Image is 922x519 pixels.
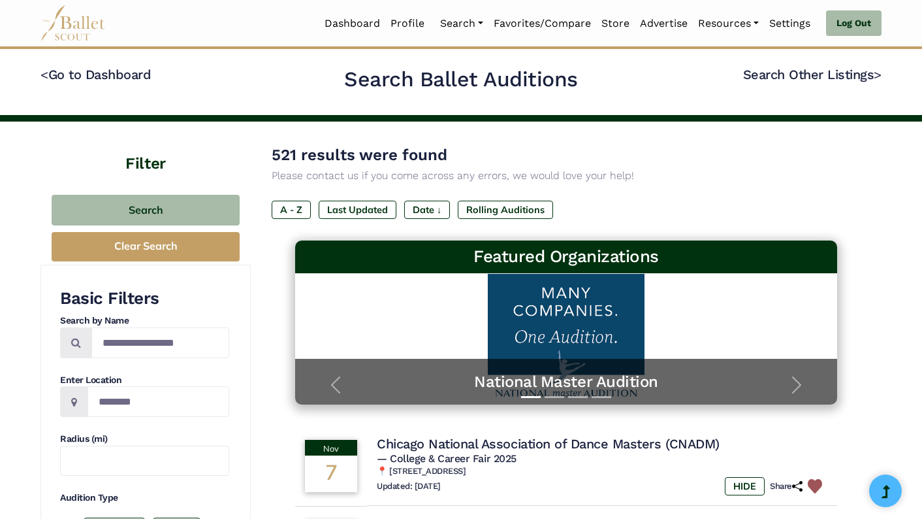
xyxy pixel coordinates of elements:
button: Search [52,195,240,226]
h4: Enter Location [60,374,229,387]
a: Log Out [826,10,882,37]
button: Slide 3 [568,390,588,405]
h4: Chicago National Association of Dance Masters (CNADM) [377,435,720,452]
a: National Master Audition [308,372,824,392]
a: Settings [764,10,816,37]
div: Nov [305,440,357,456]
a: Store [596,10,635,37]
code: > [874,66,882,82]
h6: 📍 [STREET_ADDRESS] [377,466,827,477]
label: Rolling Auditions [458,201,553,219]
h2: Search Ballet Auditions [344,66,578,93]
span: — College & Career Fair 2025 [377,452,517,465]
h6: Share [770,481,803,492]
a: Search [435,10,488,37]
h4: Filter [40,122,251,175]
h6: Updated: [DATE] [377,481,441,492]
p: Please contact us if you come across any errors, we would love your help! [272,167,861,184]
h4: Audition Type [60,492,229,505]
a: Dashboard [319,10,385,37]
h4: Search by Name [60,314,229,327]
h4: Radius (mi) [60,433,229,446]
button: Slide 2 [545,390,564,405]
input: Search by names... [91,327,229,358]
label: Last Updated [319,201,396,219]
div: 7 [305,456,357,492]
a: Resources [693,10,764,37]
a: Search Other Listings> [743,67,882,82]
button: Slide 1 [521,390,541,405]
label: HIDE [725,477,765,495]
span: 521 results were found [272,146,447,164]
button: Slide 4 [592,390,611,405]
code: < [40,66,48,82]
a: Profile [385,10,430,37]
input: Location [87,386,229,417]
h3: Featured Organizations [306,246,827,268]
a: Advertise [635,10,693,37]
a: <Go to Dashboard [40,67,151,82]
a: Favorites/Compare [488,10,596,37]
label: Date ↓ [404,201,450,219]
button: Clear Search [52,232,240,261]
label: A - Z [272,201,311,219]
h3: Basic Filters [60,288,229,310]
